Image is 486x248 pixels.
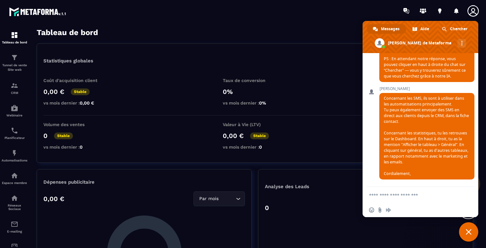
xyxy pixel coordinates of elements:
p: Analyse des Leads [265,184,366,189]
p: Stable [250,133,269,139]
p: 0,00 € [223,132,244,140]
div: Chercher [436,24,474,34]
p: Espace membre [2,181,27,185]
span: Envoyer un fichier [377,207,382,213]
p: Dépenses publicitaire [43,179,245,185]
img: logo [9,6,67,17]
img: formation [11,54,18,61]
img: automations [11,172,18,179]
p: vs mois dernier : [43,144,108,150]
img: email [11,220,18,228]
p: Coût d'acquisition client [43,78,108,83]
img: automations [11,149,18,157]
p: 0,00 € [43,195,64,203]
span: 0% [259,100,266,106]
p: Webinaire [2,114,27,117]
a: automationsautomationsAutomatisations [2,144,27,167]
div: Search for option [194,191,245,206]
span: Chercher [450,24,467,34]
a: emailemailE-mailing [2,216,27,238]
textarea: Entrez votre message... [369,192,458,198]
h3: Tableau de bord [37,28,98,37]
span: Concernant les SMS, ils sont à utiliser dans les automatisations principalement. Tu peux égalemen... [384,96,469,176]
p: Valeur à Vie (LTV) [223,122,287,127]
img: social-network [11,194,18,202]
p: Planificateur [2,136,27,140]
span: Message audio [386,207,391,213]
p: Automatisations [2,159,27,162]
a: formationformationTableau de bord [2,26,27,49]
span: Insérer un emoji [369,207,374,213]
input: Search for option [220,195,234,202]
span: 0,00 € [80,100,94,106]
p: Réseaux Sociaux [2,204,27,211]
a: schedulerschedulerPlanificateur [2,122,27,144]
a: social-networksocial-networkRéseaux Sociaux [2,189,27,216]
p: vs mois dernier : [223,144,287,150]
p: vs mois dernier : [223,100,287,106]
p: 0 [43,132,48,140]
a: automationsautomationsEspace membre [2,167,27,189]
p: Stable [54,133,73,139]
p: Stable [71,88,90,95]
img: scheduler [11,127,18,134]
span: Par mois [198,195,220,202]
p: 0% [223,88,287,96]
div: Fermer le chat [459,222,478,242]
div: Autres canaux [457,39,466,48]
div: Messages [367,24,406,34]
span: [PERSON_NAME] [379,87,474,91]
p: 0 [265,204,269,212]
p: Tunnel de vente Site web [2,63,27,72]
span: Messages [381,24,400,34]
span: 0 [80,144,83,150]
p: Tableau de bord [2,41,27,44]
p: Volume des ventes [43,122,108,127]
a: formationformationCRM [2,77,27,99]
p: vs mois dernier : [43,100,108,106]
span: Aide [420,24,429,34]
p: Taux de conversion [223,78,287,83]
p: 0,00 € [43,88,64,96]
a: automationsautomationsWebinaire [2,99,27,122]
span: 0 [259,144,262,150]
div: Aide [407,24,436,34]
img: automations [11,104,18,112]
p: E-mailing [2,230,27,233]
img: formation [11,82,18,89]
a: formationformationTunnel de vente Site web [2,49,27,77]
p: Statistiques globales [43,58,93,64]
img: formation [11,31,18,39]
p: CRM [2,91,27,95]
